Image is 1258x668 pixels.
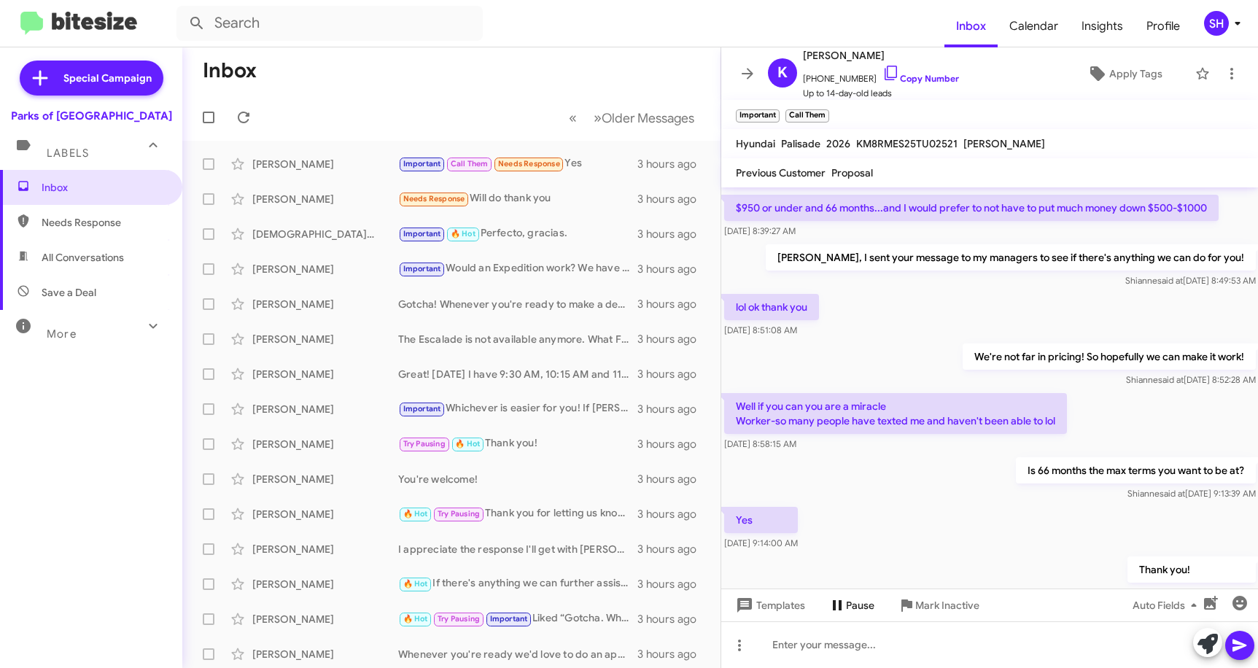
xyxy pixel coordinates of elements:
div: Liked “Gotcha. Whenever you have the time, please let us know!” [398,610,637,627]
span: Up to 14-day-old leads [803,86,959,101]
div: 3 hours ago [637,647,708,661]
span: Apply Tags [1109,61,1162,87]
div: You're welcome! [398,472,637,486]
div: 3 hours ago [637,227,708,241]
span: All Conversations [42,250,124,265]
span: Needs Response [42,215,166,230]
div: [DEMOGRAPHIC_DATA][PERSON_NAME] [252,227,398,241]
div: 3 hours ago [637,472,708,486]
span: said at [1157,275,1182,286]
button: Pause [817,592,886,618]
span: Special Campaign [63,71,152,85]
span: Pause [846,592,874,618]
span: Older Messages [602,110,694,126]
div: 3 hours ago [637,367,708,381]
span: [PHONE_NUMBER] [803,64,959,86]
p: lol ok thank you [724,294,819,320]
button: SH [1192,11,1242,36]
button: Mark Inactive [886,592,991,618]
button: Auto Fields [1121,592,1214,618]
span: K [777,61,788,85]
div: 3 hours ago [637,402,708,416]
span: Shianne [DATE] 9:17:57 AM [1127,587,1255,598]
div: 3 hours ago [637,262,708,276]
span: Important [403,229,441,238]
div: [PERSON_NAME] [252,577,398,591]
div: [PERSON_NAME] [252,542,398,556]
span: 2026 [826,137,850,150]
span: [DATE] 8:51:08 AM [724,325,797,335]
div: 3 hours ago [637,157,708,171]
span: Labels [47,147,89,160]
span: More [47,327,77,341]
div: [PERSON_NAME] [252,472,398,486]
span: Important [490,614,528,624]
span: Hyundai [736,137,775,150]
button: Templates [721,592,817,618]
small: Important [736,109,780,123]
div: [PERSON_NAME] [252,192,398,206]
a: Inbox [944,5,998,47]
button: Apply Tags [1060,61,1188,87]
div: Parks of [GEOGRAPHIC_DATA] [11,109,172,123]
div: 3 hours ago [637,332,708,346]
span: 🔥 Hot [403,509,428,519]
p: Is 66 months the max terms you want to be at? [1015,457,1255,483]
div: [PERSON_NAME] [252,647,398,661]
h1: Inbox [203,59,257,82]
div: Yes [398,155,637,172]
button: Previous [560,103,586,133]
div: 3 hours ago [637,542,708,556]
div: 3 hours ago [637,507,708,521]
div: Whichever is easier for you! If [PERSON_NAME] knows the information you need, I can touch base wi... [398,400,637,417]
div: [PERSON_NAME] [252,402,398,416]
div: The Escalade is not available anymore. What Ford vehicle are you interested in? Expedition? [398,332,637,346]
div: Gotcha! Whenever you're ready to make a decision and if there's anything we can assist you with y... [398,297,637,311]
div: Will do thank you [398,190,637,207]
span: Previous Customer [736,166,826,179]
nav: Page navigation example [561,103,703,133]
span: « [569,109,577,127]
span: [PERSON_NAME] [803,47,959,64]
span: [DATE] 8:39:27 AM [724,225,796,236]
span: » [594,109,602,127]
div: [PERSON_NAME] [252,332,398,346]
span: [DATE] 9:14:00 AM [724,537,798,548]
p: We're not far in pricing! So hopefully we can make it work! [962,343,1255,370]
span: [PERSON_NAME] [963,137,1045,150]
small: Call Them [785,109,829,123]
p: [PERSON_NAME], I sent your message to my managers to see if there's anything we can do for you! [765,244,1255,271]
div: 3 hours ago [637,612,708,626]
span: Mark Inactive [915,592,979,618]
div: 3 hours ago [637,437,708,451]
span: Palisade [781,137,820,150]
span: Needs Response [498,159,560,168]
span: said at [1157,374,1183,385]
span: Auto Fields [1133,592,1203,618]
button: Next [585,103,703,133]
span: Templates [733,592,805,618]
div: SH [1204,11,1229,36]
p: Yes [724,507,798,533]
span: said at [1159,587,1184,598]
a: Insights [1070,5,1135,47]
div: 3 hours ago [637,297,708,311]
div: 3 hours ago [637,577,708,591]
span: 🔥 Hot [403,579,428,589]
span: Try Pausing [438,614,480,624]
span: Inbox [42,180,166,195]
div: Whenever you're ready we'd love to do an appraisal on your vehicle! [398,647,637,661]
span: Profile [1135,5,1192,47]
span: Shianne [DATE] 9:13:39 AM [1127,488,1255,499]
input: Search [176,6,483,41]
span: 🔥 Hot [451,229,475,238]
a: Special Campaign [20,61,163,96]
div: I appreciate the response I'll get with [PERSON_NAME] and see where we at1 [398,542,637,556]
span: Save a Deal [42,285,96,300]
p: $950 or under and 66 months...and I would prefer to not have to put much money down $500-$1000 [724,195,1219,221]
div: Would an Expedition work? We have a few on the lot I can send over! [398,260,637,277]
a: Calendar [998,5,1070,47]
span: KM8RMES25TU02521 [856,137,958,150]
